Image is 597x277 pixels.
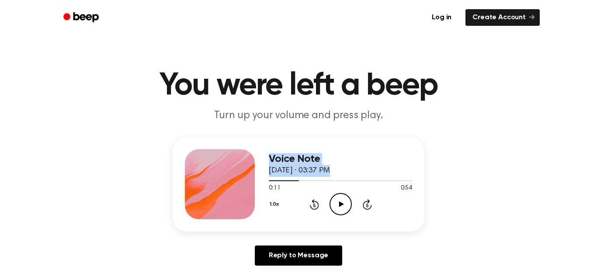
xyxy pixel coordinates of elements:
button: 1.0x [269,197,282,212]
span: 0:54 [401,184,412,193]
span: [DATE] · 03:37 PM [269,167,330,175]
a: Create Account [465,9,540,26]
h3: Voice Note [269,153,412,165]
a: Beep [57,9,107,26]
a: Log in [423,7,460,28]
span: 0:11 [269,184,280,193]
p: Turn up your volume and press play. [131,109,466,123]
a: Reply to Message [255,245,342,266]
h1: You were left a beep [75,70,522,102]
